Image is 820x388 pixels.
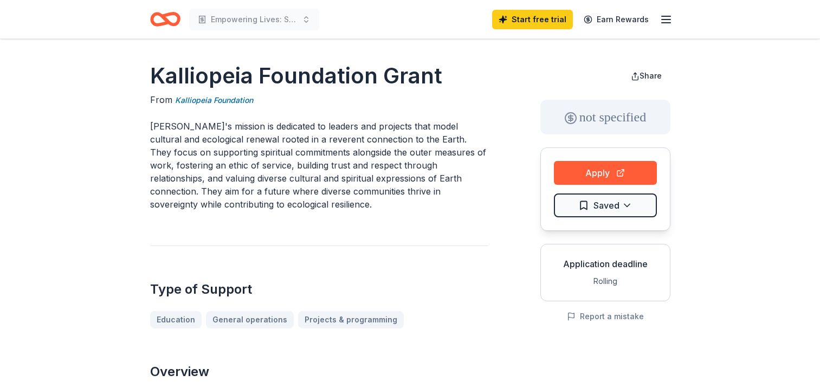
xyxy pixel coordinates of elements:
[540,100,670,134] div: not specified
[189,9,319,30] button: Empowering Lives: Sustaining The Warming Shelter
[211,13,298,26] span: Empowering Lives: Sustaining The Warming Shelter
[150,363,488,380] h2: Overview
[550,275,661,288] div: Rolling
[550,257,661,270] div: Application deadline
[150,7,180,32] a: Home
[554,193,657,217] button: Saved
[150,93,488,107] div: From
[567,310,644,323] button: Report a mistake
[150,120,488,211] p: [PERSON_NAME]'s mission is dedicated to leaders and projects that model cultural and ecological r...
[554,161,657,185] button: Apply
[298,311,404,328] a: Projects & programming
[175,94,253,107] a: Kalliopeia Foundation
[593,198,619,212] span: Saved
[640,71,662,80] span: Share
[150,281,488,298] h2: Type of Support
[206,311,294,328] a: General operations
[577,10,655,29] a: Earn Rewards
[622,65,670,87] button: Share
[150,61,488,91] h1: Kalliopeia Foundation Grant
[492,10,573,29] a: Start free trial
[150,311,202,328] a: Education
